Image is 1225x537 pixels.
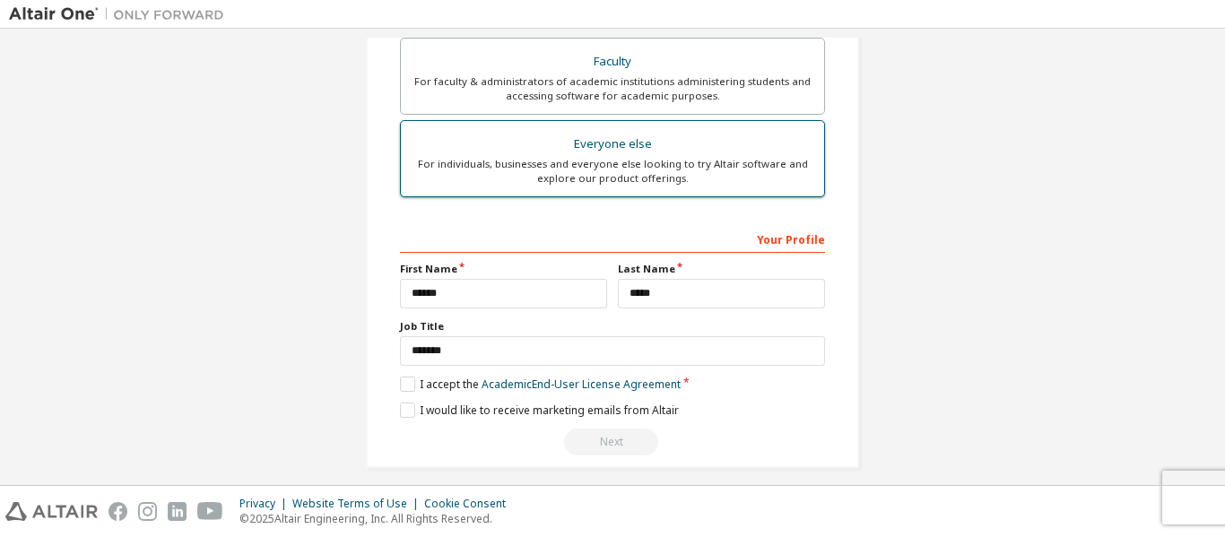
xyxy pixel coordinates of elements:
img: altair_logo.svg [5,502,98,521]
img: Altair One [9,5,233,23]
p: © 2025 Altair Engineering, Inc. All Rights Reserved. [239,511,517,526]
div: Your Profile [400,224,825,253]
img: instagram.svg [138,502,157,521]
label: I accept the [400,377,681,392]
label: Job Title [400,319,825,333]
img: facebook.svg [109,502,127,521]
img: youtube.svg [197,502,223,521]
div: Privacy [239,497,292,511]
a: Academic End-User License Agreement [482,377,681,392]
label: I would like to receive marketing emails from Altair [400,403,679,418]
div: Provide a valid email to continue [400,429,825,455]
div: Website Terms of Use [292,497,424,511]
div: Faculty [412,49,813,74]
div: Everyone else [412,132,813,157]
label: First Name [400,262,607,276]
label: Last Name [618,262,825,276]
div: Cookie Consent [424,497,517,511]
img: linkedin.svg [168,502,187,521]
div: For faculty & administrators of academic institutions administering students and accessing softwa... [412,74,813,103]
div: For individuals, businesses and everyone else looking to try Altair software and explore our prod... [412,157,813,186]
